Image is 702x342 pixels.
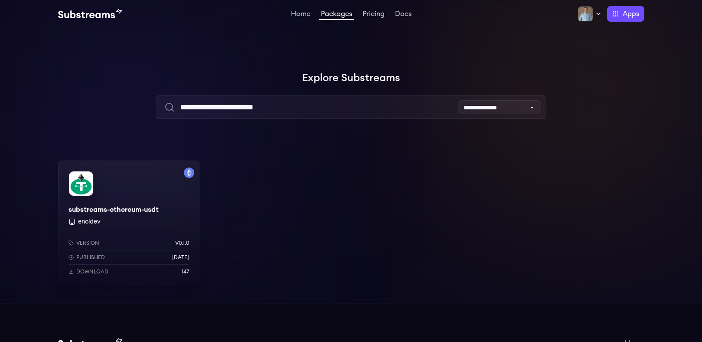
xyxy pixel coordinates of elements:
p: Download [76,268,108,275]
a: Pricing [361,10,386,19]
a: Packages [319,10,354,20]
p: Version [76,240,99,247]
a: Docs [393,10,413,19]
img: Filter by mainnet network [184,168,194,178]
img: Profile [578,6,593,22]
p: [DATE] [172,254,189,261]
p: 147 [182,268,189,275]
a: Home [289,10,312,19]
button: enoldev [78,217,101,226]
p: Published [76,254,105,261]
p: v0.1.0 [175,240,189,247]
a: Filter by mainnet networksubstreams-ethereum-usdtsubstreams-ethereum-usdt enoldevVersionv0.1.0Pub... [58,161,199,286]
img: Substream's logo [58,9,122,19]
h1: Explore Substreams [58,69,644,87]
span: Apps [623,9,639,19]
